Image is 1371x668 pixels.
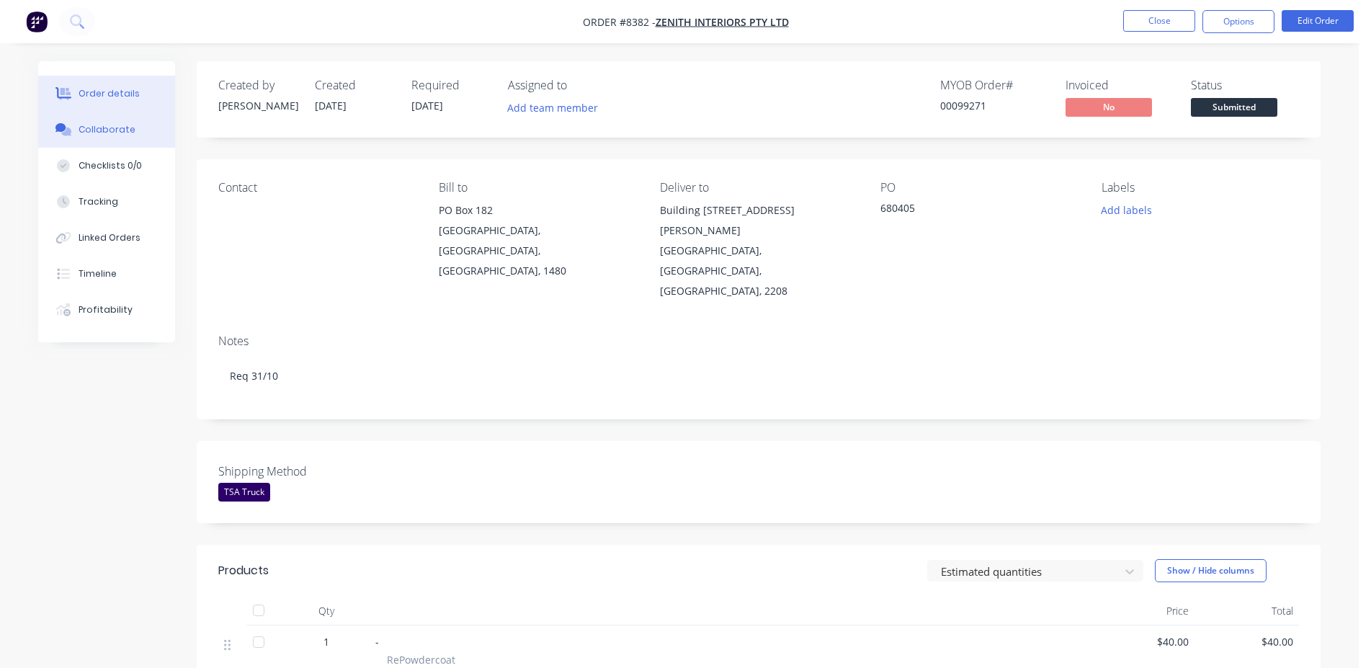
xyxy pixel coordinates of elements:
div: Profitability [79,303,133,316]
button: Profitability [38,292,175,328]
div: [PERSON_NAME] [218,98,298,113]
label: Shipping Method [218,463,398,480]
div: Created [315,79,394,92]
span: Order #8382 - [583,15,656,29]
button: Add team member [500,98,606,117]
button: Submitted [1191,98,1277,120]
div: Timeline [79,267,117,280]
div: Required [411,79,491,92]
button: Add labels [1093,200,1159,220]
div: MYOB Order # [940,79,1048,92]
button: Checklists 0/0 [38,148,175,184]
span: [DATE] [411,99,443,112]
span: 1 [323,634,329,649]
div: Deliver to [660,181,857,195]
div: Status [1191,79,1299,92]
div: 680405 [880,200,1060,221]
div: Linked Orders [79,231,140,244]
span: [DATE] [315,99,347,112]
div: Created by [218,79,298,92]
span: $40.00 [1200,634,1293,649]
div: Price [1090,597,1194,625]
span: RePowdercoat [387,652,455,667]
div: PO [880,181,1078,195]
div: TSA Truck [218,483,270,502]
div: Checklists 0/0 [79,159,142,172]
span: - [375,635,379,649]
div: Assigned to [508,79,652,92]
button: Collaborate [38,112,175,148]
div: Collaborate [79,123,135,136]
div: PO Box 182 [439,200,636,221]
button: Tracking [38,184,175,220]
button: Timeline [38,256,175,292]
span: Submitted [1191,98,1277,116]
button: Order details [38,76,175,112]
img: Factory [26,11,48,32]
div: Notes [218,334,1299,348]
div: Qty [283,597,370,625]
div: Req 31/10 [218,354,1299,398]
a: Zenith Interiors Pty Ltd [656,15,789,29]
div: Order details [79,87,140,100]
button: Edit Order [1282,10,1354,32]
div: [GEOGRAPHIC_DATA], [GEOGRAPHIC_DATA], [GEOGRAPHIC_DATA], 2208 [660,241,857,301]
button: Close [1123,10,1195,32]
button: Options [1202,10,1274,33]
span: No [1066,98,1152,116]
div: Labels [1102,181,1299,195]
div: Contact [218,181,416,195]
button: Show / Hide columns [1155,559,1267,582]
div: [GEOGRAPHIC_DATA], [GEOGRAPHIC_DATA], [GEOGRAPHIC_DATA], 1480 [439,221,636,281]
div: Bill to [439,181,636,195]
div: Products [218,562,269,579]
div: PO Box 182[GEOGRAPHIC_DATA], [GEOGRAPHIC_DATA], [GEOGRAPHIC_DATA], 1480 [439,200,636,281]
span: $40.00 [1096,634,1189,649]
div: Total [1194,597,1299,625]
div: Invoiced [1066,79,1174,92]
button: Add team member [508,98,606,117]
div: Building [STREET_ADDRESS][PERSON_NAME] [660,200,857,241]
div: Tracking [79,195,118,208]
div: Building [STREET_ADDRESS][PERSON_NAME][GEOGRAPHIC_DATA], [GEOGRAPHIC_DATA], [GEOGRAPHIC_DATA], 2208 [660,200,857,301]
button: Linked Orders [38,220,175,256]
div: 00099271 [940,98,1048,113]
